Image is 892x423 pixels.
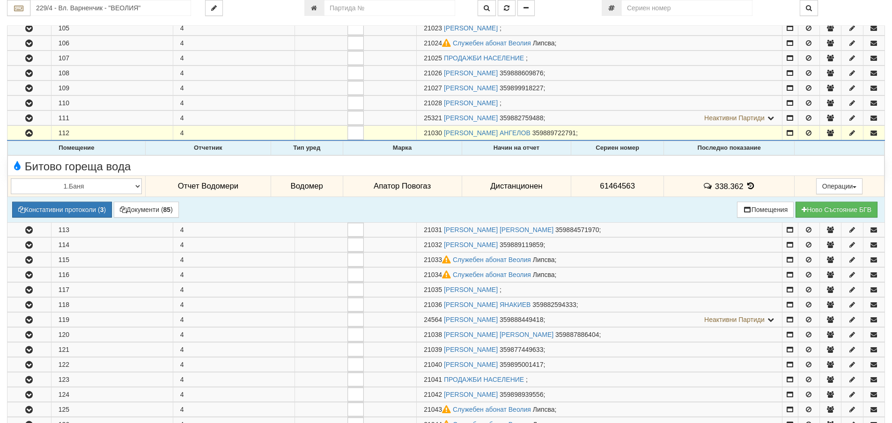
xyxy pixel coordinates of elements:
td: ; [417,313,782,327]
button: Операции [816,178,863,194]
td: 117 [51,283,173,297]
td: 4 [173,372,295,387]
td: ; [417,111,782,125]
a: ПРОДАЖБИ НАСЕЛЕНИЕ [444,54,524,62]
span: 61464563 [600,182,635,190]
td: ; [417,298,782,312]
span: Партида № [424,391,442,398]
th: Помещение [8,141,146,155]
span: Партида № [424,241,442,248]
th: Последно показание [664,141,795,155]
td: 4 [173,66,295,80]
a: [PERSON_NAME] АНГЕЛОВ [444,129,531,137]
td: 123 [51,372,173,387]
span: Партида № [424,331,442,338]
span: Партида № [424,99,442,107]
span: 359888449418 [500,316,543,323]
td: 4 [173,268,295,282]
td: ; [417,372,782,387]
span: Партида № [424,39,453,47]
span: Неактивни Партиди [704,114,765,122]
td: ; [417,51,782,66]
td: 124 [51,387,173,402]
td: ; [417,343,782,357]
td: 113 [51,223,173,237]
td: ; [417,238,782,252]
th: Тип уред [271,141,343,155]
td: ; [417,96,782,110]
a: [PERSON_NAME] [PERSON_NAME] [444,331,553,338]
td: 120 [51,328,173,342]
td: 122 [51,357,173,372]
span: Липсва [533,271,555,278]
td: ; [417,283,782,297]
td: 4 [173,402,295,417]
th: Марка [343,141,462,155]
td: 109 [51,81,173,95]
td: ; [417,328,782,342]
td: 4 [173,96,295,110]
td: Водомер [271,175,343,197]
span: Партида № [424,114,442,122]
b: 3 [100,206,104,213]
span: Партида № [424,226,442,233]
td: ; [417,36,782,51]
span: Партида № [424,271,453,278]
a: Служебен абонат Веолия [453,256,531,263]
a: [PERSON_NAME] ЯНАКИЕВ [444,301,531,308]
span: Партида № [424,84,442,92]
td: 106 [51,36,173,51]
td: 4 [173,313,295,327]
td: 4 [173,81,295,95]
td: ; [417,126,782,141]
td: 111 [51,111,173,125]
a: Служебен абонат Веолия [453,406,531,413]
span: История на забележките [703,182,715,190]
td: 4 [173,253,295,267]
td: 4 [173,387,295,402]
a: [PERSON_NAME] [444,316,498,323]
td: 4 [173,51,295,66]
a: [PERSON_NAME] [444,286,498,293]
button: Констативни протоколи (3) [12,202,112,218]
td: 125 [51,402,173,417]
span: Партида № [424,346,442,353]
td: 118 [51,298,173,312]
td: 4 [173,357,295,372]
a: [PERSON_NAME] [444,99,498,107]
a: [PERSON_NAME] [444,114,498,122]
td: 110 [51,96,173,110]
td: ; [417,253,782,267]
td: 4 [173,283,295,297]
td: Апатор Повогаз [343,175,462,197]
a: [PERSON_NAME] [444,241,498,248]
span: 359895001417 [500,361,543,368]
td: 4 [173,223,295,237]
td: ; [417,268,782,282]
td: 112 [51,126,173,141]
span: Липсва [533,256,555,263]
td: 4 [173,238,295,252]
span: Партида № [424,286,442,293]
span: Партида № [424,54,442,62]
span: Липсва [533,406,555,413]
a: [PERSON_NAME] [444,391,498,398]
a: [PERSON_NAME] [444,84,498,92]
span: 359888609876 [500,69,543,77]
td: ; [417,402,782,417]
span: Партида № [424,24,442,32]
span: 359889722791 [532,129,576,137]
td: ; [417,223,782,237]
a: Служебен абонат Веолия [453,271,531,278]
button: Помещения [737,202,794,218]
td: ; [417,66,782,80]
a: [PERSON_NAME] [444,361,498,368]
button: Новo Състояние БГВ [796,202,877,218]
span: 359884571970 [555,226,599,233]
span: 359882594333 [532,301,576,308]
td: 116 [51,268,173,282]
span: 359899918227 [500,84,543,92]
button: Документи (85) [114,202,179,218]
span: Липсва [533,39,555,47]
a: Служебен абонат Веолия [453,39,531,47]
